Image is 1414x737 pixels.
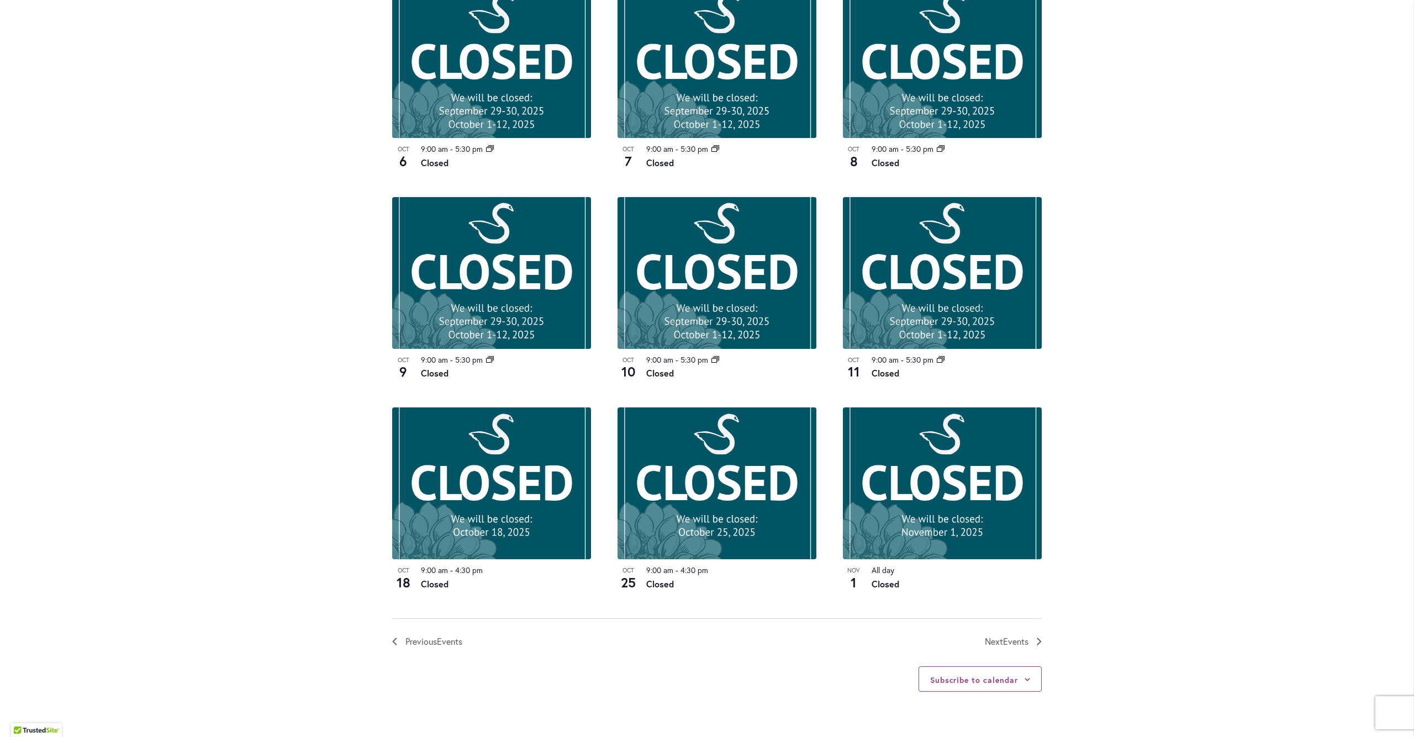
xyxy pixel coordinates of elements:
a: Closed [872,367,899,379]
a: Closed [421,578,449,590]
a: Closed [646,578,674,590]
span: - [450,354,453,365]
span: - [676,144,678,154]
span: 10 [618,362,640,381]
time: 5:30 pm [680,144,708,154]
span: Oct [618,566,640,575]
span: 25 [618,573,640,592]
time: 9:00 am [872,354,899,365]
span: Oct [618,145,640,154]
a: Closed [646,157,674,168]
img: SID-CLOSED-2025-SEPTEMBER-OCTOBER – 2 [618,197,816,349]
span: Events [437,635,462,647]
time: 5:30 pm [680,354,708,365]
iframe: Launch Accessibility Center [8,698,39,729]
span: - [450,144,453,154]
span: 18 [392,573,414,592]
a: Closed [646,367,674,379]
span: 8 [843,152,865,171]
time: 9:00 am [646,144,673,154]
a: Closed [872,578,899,590]
time: 5:30 pm [455,354,483,365]
time: 5:30 pm [455,144,483,154]
time: 9:00 am [421,354,448,365]
span: Oct [392,145,414,154]
span: 9 [392,362,414,381]
span: Oct [618,356,640,365]
span: - [901,354,904,365]
span: - [901,144,904,154]
span: - [450,565,453,575]
a: Closed [421,157,449,168]
span: - [676,354,678,365]
span: - [676,565,678,575]
img: SID – CLOSED – 2025 – november 1 [843,407,1042,559]
span: Nov [843,566,865,575]
span: Oct [392,356,414,365]
time: 5:30 pm [906,144,933,154]
span: Oct [843,356,865,365]
a: Next Events [985,634,1042,649]
span: Previous [405,634,462,649]
img: SID – CLOSED – 2025 – october 25 [618,407,816,559]
time: 9:00 am [421,565,448,575]
time: 4:30 pm [680,565,708,575]
time: 9:00 am [872,144,899,154]
span: 11 [843,362,865,381]
span: 1 [843,573,865,592]
span: Next [985,634,1028,649]
span: 7 [618,152,640,171]
button: Subscribe to calendar [930,675,1018,685]
time: All day [872,565,894,575]
time: 5:30 pm [906,354,933,365]
span: Oct [392,566,414,575]
img: SID-CLOSED-2025-SEPTEMBER-OCTOBER – 2 [843,197,1042,349]
time: 4:30 pm [455,565,483,575]
a: Closed [421,367,449,379]
img: SID – CLOSED – 2025 – october 18 [392,407,591,559]
a: Previous Events [392,634,462,649]
span: 6 [392,152,414,171]
a: Closed [872,157,899,168]
img: SID-CLOSED-2025-SEPTEMBER-OCTOBER – 2 [392,197,591,349]
time: 9:00 am [646,565,673,575]
time: 9:00 am [421,144,448,154]
time: 9:00 am [646,354,673,365]
span: Oct [843,145,865,154]
span: Events [1003,635,1028,647]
